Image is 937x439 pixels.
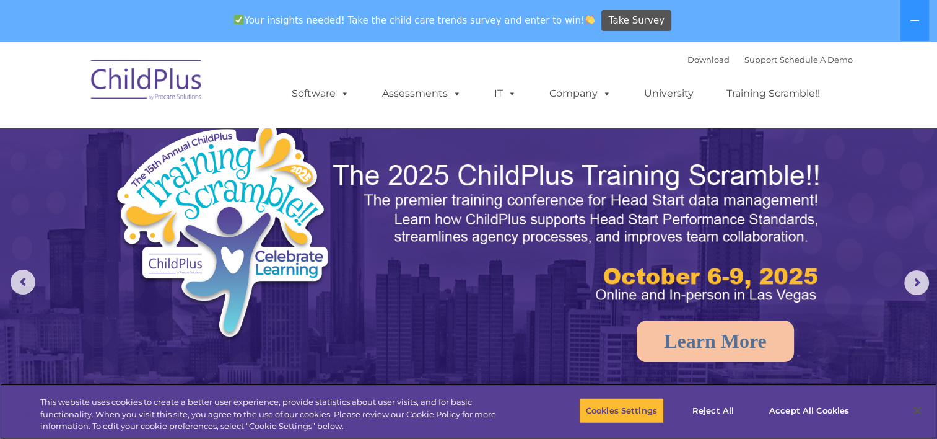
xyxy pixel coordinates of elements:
[632,81,706,106] a: University
[687,55,853,64] font: |
[637,321,794,362] a: Learn More
[585,15,595,24] img: 👏
[537,81,624,106] a: Company
[744,55,777,64] a: Support
[279,81,362,106] a: Software
[674,397,752,423] button: Reject All
[229,8,600,32] span: Your insights needed! Take the child care trends survey and enter to win!
[762,397,856,423] button: Accept All Cookies
[609,10,665,32] span: Take Survey
[780,55,853,64] a: Schedule A Demo
[40,396,515,433] div: This website uses cookies to create a better user experience, provide statistics about user visit...
[579,397,664,423] button: Cookies Settings
[687,55,730,64] a: Download
[234,15,243,24] img: ✅
[85,51,209,113] img: ChildPlus by Procare Solutions
[172,82,210,91] span: Last name
[370,81,474,106] a: Assessments
[904,397,931,424] button: Close
[714,81,832,106] a: Training Scramble!!
[482,81,529,106] a: IT
[172,133,225,142] span: Phone number
[601,10,671,32] a: Take Survey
